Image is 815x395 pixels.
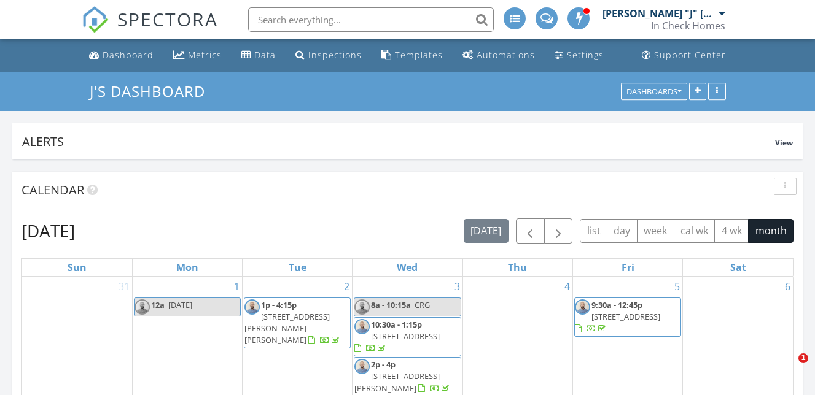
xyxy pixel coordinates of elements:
a: Go to September 1, 2025 [232,277,242,296]
a: Go to September 3, 2025 [452,277,462,296]
a: Go to September 6, 2025 [782,277,793,296]
a: Data [236,44,281,67]
a: Dashboard [84,44,158,67]
div: Dashboards [626,87,682,96]
span: View [775,137,793,148]
a: Saturday [728,259,749,276]
div: Data [254,49,276,61]
a: Go to September 5, 2025 [672,277,682,296]
img: 2017_headshotjbni.jpg [244,299,260,315]
span: [STREET_ADDRESS] [591,311,660,322]
div: Inspections [308,49,362,61]
span: [STREET_ADDRESS][PERSON_NAME][PERSON_NAME] [244,311,330,345]
button: cal wk [674,219,716,243]
a: Thursday [505,259,529,276]
div: Support Center [654,49,726,61]
span: 1p - 4:15p [261,299,297,310]
a: Support Center [637,44,731,67]
button: Previous month [516,218,545,244]
button: [DATE] [464,219,509,243]
span: 8a - 10:15a [371,299,411,310]
a: SPECTORA [82,17,218,42]
a: 1p - 4:15p [STREET_ADDRESS][PERSON_NAME][PERSON_NAME] [244,297,351,349]
div: [PERSON_NAME] "J" [PERSON_NAME] [602,7,716,20]
a: Metrics [168,44,227,67]
span: [STREET_ADDRESS][PERSON_NAME] [354,370,440,393]
a: Go to September 4, 2025 [562,277,572,296]
a: Settings [550,44,609,67]
span: CRG [415,299,430,310]
span: [STREET_ADDRESS] [371,331,440,342]
a: Tuesday [286,259,309,276]
span: 9:30a - 12:45p [591,299,642,310]
a: Wednesday [394,259,420,276]
a: Monday [174,259,201,276]
img: 2017_headshotjbni.jpg [354,299,370,315]
a: Go to September 2, 2025 [341,277,352,296]
span: 1 [798,353,808,363]
button: 4 wk [714,219,749,243]
div: Dashboard [103,49,154,61]
button: week [637,219,674,243]
img: 2017_headshotjbni.jpg [354,319,370,334]
span: [DATE] [168,299,192,310]
button: day [607,219,638,243]
a: Inspections [291,44,367,67]
div: Metrics [188,49,222,61]
span: SPECTORA [117,6,218,32]
a: Templates [376,44,448,67]
a: Automations (Advanced) [458,44,540,67]
a: Sunday [65,259,89,276]
a: Friday [619,259,637,276]
button: list [580,219,607,243]
iframe: Intercom live chat [773,353,803,383]
div: Settings [567,49,604,61]
a: 10:30a - 1:15p [STREET_ADDRESS] [354,317,461,357]
div: Templates [395,49,443,61]
div: Alerts [22,133,775,150]
button: month [748,219,794,243]
a: 1p - 4:15p [STREET_ADDRESS][PERSON_NAME][PERSON_NAME] [244,299,341,346]
button: Next month [544,218,573,244]
img: 2017_headshotjbni.jpg [354,359,370,374]
a: J's Dashboard [90,81,216,101]
img: 2017_headshotjbni.jpg [575,299,590,315]
span: 10:30a - 1:15p [371,319,422,330]
a: Go to August 31, 2025 [116,277,132,296]
a: 9:30a - 12:45p [STREET_ADDRESS] [574,297,681,337]
img: The Best Home Inspection Software - Spectora [82,6,109,33]
div: In Check Homes [651,20,725,32]
input: Search everything... [248,7,494,32]
img: 2017_headshotjbni.jpg [135,299,150,315]
h2: [DATE] [21,218,75,243]
a: 10:30a - 1:15p [STREET_ADDRESS] [354,319,440,353]
a: 9:30a - 12:45p [STREET_ADDRESS] [575,299,660,334]
button: Dashboards [621,83,687,100]
span: 2p - 4p [371,359,396,370]
div: Automations [477,49,535,61]
a: 2p - 4p [STREET_ADDRESS][PERSON_NAME] [354,359,451,393]
span: 12a [151,299,165,310]
span: Calendar [21,182,84,198]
